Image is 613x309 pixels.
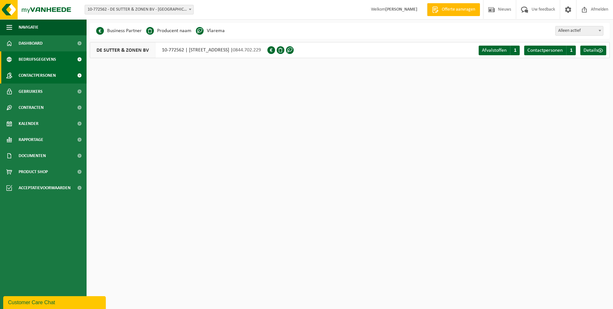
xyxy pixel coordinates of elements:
span: Afvalstoffen [482,48,507,53]
span: Dashboard [19,35,43,51]
span: Gebruikers [19,84,43,100]
span: Acceptatievoorwaarden [19,180,71,196]
span: Product Shop [19,164,48,180]
a: Contactpersonen 1 [524,46,576,55]
span: Contactpersonen [19,67,56,84]
span: Contactpersonen [527,48,563,53]
div: 10-772562 | [STREET_ADDRESS] | [90,42,267,58]
span: Navigatie [19,19,38,35]
span: Alleen actief [556,26,603,35]
span: Details [584,48,598,53]
a: Afvalstoffen 1 [479,46,520,55]
li: Business Partner [96,26,142,36]
li: Vlarema [196,26,225,36]
a: Details [580,46,606,55]
span: Contracten [19,100,44,116]
span: Offerte aanvragen [440,6,477,13]
strong: [PERSON_NAME] [385,7,417,12]
span: Bedrijfsgegevens [19,51,56,67]
span: Kalender [19,116,38,132]
span: Alleen actief [555,26,603,36]
span: 10-772562 - DE SUTTER & ZONEN BV - OUDENAARDE [85,5,193,14]
span: Documenten [19,148,46,164]
span: DE SUTTER & ZONEN BV [90,42,155,58]
span: 1 [566,46,576,55]
a: Offerte aanvragen [427,3,480,16]
li: Producent naam [146,26,191,36]
span: Rapportage [19,132,43,148]
span: 0844.702.229 [233,48,261,53]
span: 10-772562 - DE SUTTER & ZONEN BV - OUDENAARDE [85,5,194,14]
span: 1 [510,46,520,55]
iframe: chat widget [3,295,107,309]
